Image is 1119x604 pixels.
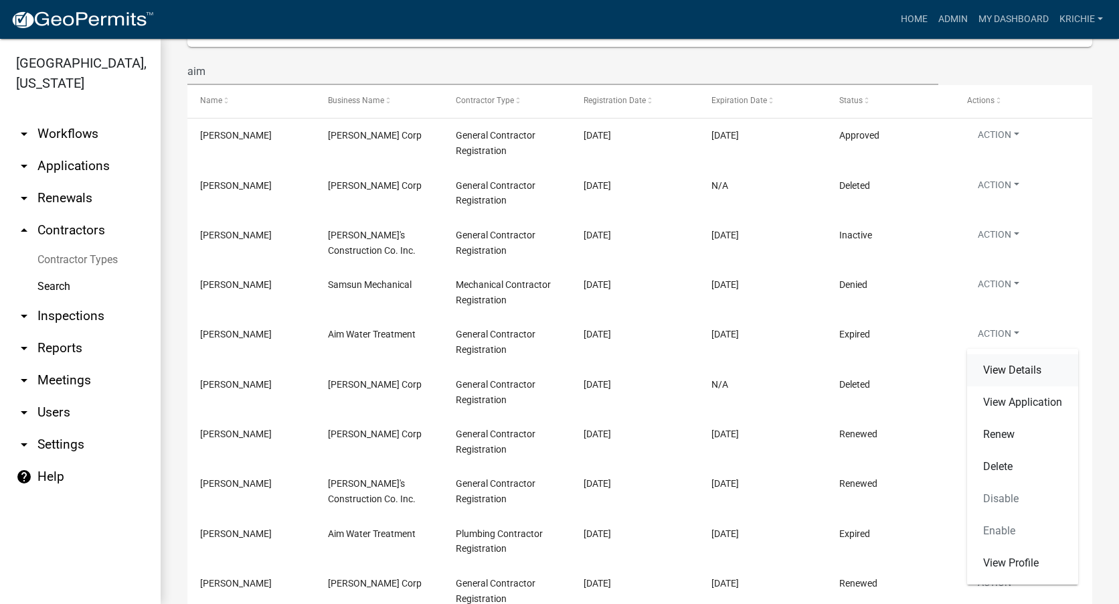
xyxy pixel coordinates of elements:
[200,96,222,105] span: Name
[200,329,272,339] span: Deke Sherwood
[456,429,535,455] span: General Contractor Registration
[699,85,827,117] datatable-header-cell: Expiration Date
[571,85,699,117] datatable-header-cell: Registration Date
[200,180,272,191] span: Aimee Forster
[328,180,422,191] span: Von Tobel Corp
[839,279,867,290] span: Denied
[967,419,1078,451] a: Renew
[456,279,551,305] span: Mechanical Contractor Registration
[1054,7,1108,32] a: krichie
[16,308,32,324] i: arrow_drop_down
[967,128,1030,147] button: Action
[711,429,739,439] span: 03/27/2025
[839,578,877,589] span: Renewed
[711,230,739,240] span: 02/14/2026
[16,222,32,238] i: arrow_drop_up
[16,340,32,356] i: arrow_drop_down
[187,85,315,117] datatable-header-cell: Name
[456,478,535,504] span: General Contractor Registration
[328,279,412,290] span: Samsun Mechanical
[456,528,543,554] span: Plumbing Contractor Registration
[967,228,1030,247] button: Action
[839,329,870,339] span: Expired
[839,130,879,141] span: Approved
[584,180,611,191] span: 03/07/2025
[200,279,272,290] span: Aimee Hulskotter
[328,379,422,390] span: Von Tobel Corp
[456,180,535,206] span: General Contractor Registration
[16,158,32,174] i: arrow_drop_down
[328,96,384,105] span: Business Name
[200,478,272,489] span: Aimee Paul
[967,178,1030,198] button: Action
[200,230,272,240] span: Aimee Paul
[839,180,870,191] span: Deleted
[954,85,1082,117] datatable-header-cell: Actions
[967,451,1078,483] a: Delete
[967,349,1078,585] div: Action
[967,327,1030,346] button: Action
[456,329,535,355] span: General Contractor Registration
[456,230,535,256] span: General Contractor Registration
[827,85,954,117] datatable-header-cell: Status
[967,96,995,105] span: Actions
[711,279,739,290] span: 12/06/2024
[895,7,933,32] a: Home
[584,96,646,105] span: Registration Date
[584,130,611,141] span: 03/13/2025
[839,528,870,539] span: Expired
[200,528,272,539] span: Deke Sherwood
[584,429,611,439] span: 03/11/2024
[584,279,611,290] span: 12/06/2024
[328,528,416,539] span: Aim Water Treatment
[16,190,32,206] i: arrow_drop_down
[839,379,870,390] span: Deleted
[328,130,422,141] span: Von Tobel Corp
[200,379,272,390] span: Aimee Forster
[967,277,1030,297] button: Action
[328,429,422,439] span: Von Tobel Corp
[839,429,877,439] span: Renewed
[711,528,739,539] span: 09/07/2024
[973,7,1054,32] a: My Dashboard
[187,58,938,85] input: Search for contractors
[456,96,514,105] span: Contractor Type
[967,354,1078,386] a: View Details
[967,576,1030,595] button: Action
[200,429,272,439] span: Aimee Forster
[443,85,571,117] datatable-header-cell: Contractor Type
[584,578,611,589] span: 05/31/2023
[711,96,767,105] span: Expiration Date
[584,478,611,489] span: 02/12/2024
[967,547,1078,579] a: View Profile
[328,329,416,339] span: Aim Water Treatment
[584,230,611,240] span: 02/12/2025
[711,478,739,489] span: 02/14/2025
[16,437,32,453] i: arrow_drop_down
[315,85,443,117] datatable-header-cell: Business Name
[456,379,535,405] span: General Contractor Registration
[839,96,863,105] span: Status
[584,528,611,539] span: 09/01/2023
[16,126,32,142] i: arrow_drop_down
[933,7,973,32] a: Admin
[328,578,422,589] span: Von Tobel Corp
[456,578,535,604] span: General Contractor Registration
[711,578,739,589] span: 03/27/2024
[584,379,611,390] span: 04/18/2024
[839,478,877,489] span: Renewed
[711,130,739,141] span: 03/27/2026
[328,230,416,256] span: Paul's Construction Co. Inc.
[200,578,272,589] span: Aimee Forster
[967,386,1078,419] a: View Application
[16,372,32,388] i: arrow_drop_down
[839,230,872,240] span: Inactive
[456,130,535,156] span: General Contractor Registration
[328,478,416,504] span: Paul's Construction Co. Inc.
[711,329,739,339] span: 09/07/2025
[16,404,32,421] i: arrow_drop_down
[200,130,272,141] span: Aimee Forster
[16,469,32,485] i: help
[711,180,728,191] span: N/A
[711,379,728,390] span: N/A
